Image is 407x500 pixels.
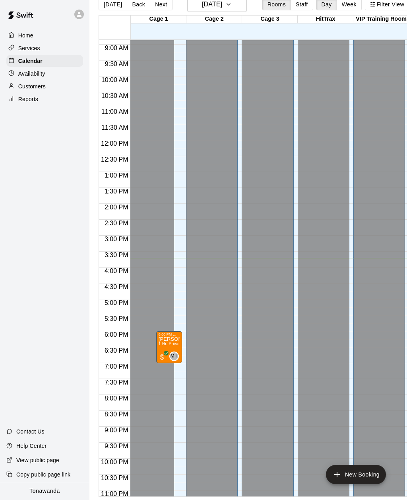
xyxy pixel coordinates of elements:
[103,427,130,434] span: 9:00 PM
[6,68,83,80] a: Availability
[99,124,130,131] span: 11:30 AM
[103,188,130,195] span: 1:30 PM
[6,80,83,92] a: Customers
[99,140,130,147] span: 12:00 PM
[99,76,130,83] span: 10:00 AM
[103,45,130,51] span: 9:00 AM
[99,92,130,99] span: 10:30 AM
[18,95,38,103] p: Reports
[103,347,130,354] span: 6:30 PM
[103,283,130,290] span: 4:30 PM
[103,331,130,338] span: 6:00 PM
[6,42,83,54] a: Services
[103,61,130,67] span: 9:30 AM
[103,363,130,370] span: 7:00 PM
[16,471,70,479] p: Copy public page link
[171,352,178,360] span: MT
[103,236,130,242] span: 3:00 PM
[99,475,130,481] span: 10:30 PM
[16,456,59,464] p: View public page
[159,342,197,346] span: 1 Hr. Private Lesson
[6,29,83,41] a: Home
[103,395,130,402] span: 8:00 PM
[99,108,130,115] span: 11:00 AM
[103,172,130,179] span: 1:00 PM
[18,82,46,90] p: Customers
[99,490,130,497] span: 11:00 PM
[18,70,45,78] p: Availability
[242,16,298,23] div: Cage 3
[103,252,130,258] span: 3:30 PM
[156,331,182,363] div: 6:00 PM – 7:00 PM: 1 Hr. Private Lesson
[158,353,166,361] span: All customers have paid
[103,204,130,211] span: 2:00 PM
[186,16,242,23] div: Cage 2
[16,442,47,450] p: Help Center
[99,459,130,465] span: 10:00 PM
[103,315,130,322] span: 5:30 PM
[6,93,83,105] a: Reports
[103,443,130,449] span: 9:30 PM
[6,55,83,67] a: Calendar
[103,411,130,418] span: 8:30 PM
[326,465,386,484] button: add
[103,299,130,306] span: 5:00 PM
[18,57,43,65] p: Calendar
[18,31,33,39] p: Home
[103,220,130,227] span: 2:30 PM
[29,487,60,495] p: Tonawanda
[298,16,353,23] div: HitTrax
[103,268,130,274] span: 4:00 PM
[172,352,179,361] span: Matt Tyree
[18,44,40,52] p: Services
[169,352,179,361] div: Matt Tyree
[16,428,45,436] p: Contact Us
[159,332,180,336] div: 6:00 PM – 7:00 PM
[103,379,130,386] span: 7:30 PM
[131,16,186,23] div: Cage 1
[99,156,130,163] span: 12:30 PM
